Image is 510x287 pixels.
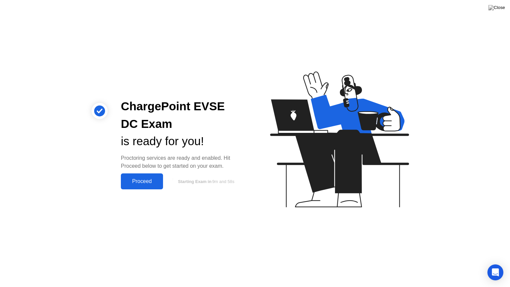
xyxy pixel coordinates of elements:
div: Proceed [123,178,161,184]
button: Starting Exam in9m and 58s [166,175,244,188]
span: 9m and 58s [212,179,234,184]
div: Open Intercom Messenger [487,264,503,280]
img: Close [488,5,505,10]
button: Proceed [121,173,163,189]
div: ChargePoint EVSE DC Exam [121,98,244,133]
div: Proctoring services are ready and enabled. Hit Proceed below to get started on your exam. [121,154,244,170]
div: is ready for you! [121,133,244,150]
